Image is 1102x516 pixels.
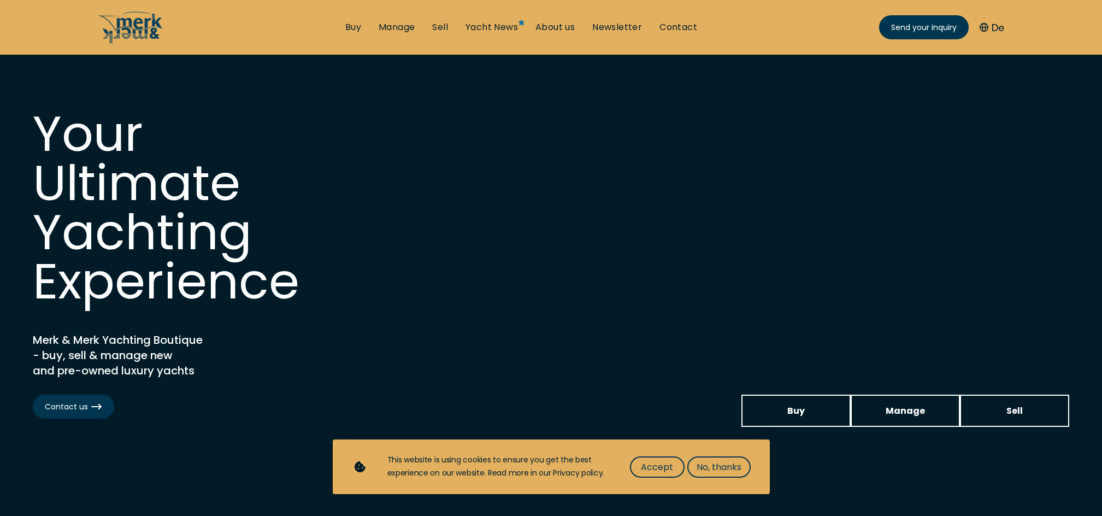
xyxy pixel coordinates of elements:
[687,456,751,478] button: No, thanks
[886,404,925,418] span: Manage
[879,15,969,39] a: Send your inquiry
[33,332,306,378] h2: Merk & Merk Yachting Boutique - buy, sell & manage new and pre-owned luxury yachts
[891,22,957,33] span: Send your inquiry
[345,21,361,33] a: Buy
[980,20,1004,35] button: De
[697,460,741,474] span: No, thanks
[387,454,608,480] div: This website is using cookies to ensure you get the best experience on our website. Read more in ...
[851,395,960,427] a: Manage
[641,460,673,474] span: Accept
[432,21,448,33] a: Sell
[45,401,102,413] span: Contact us
[787,404,805,418] span: Buy
[553,467,603,478] a: Privacy policy
[1006,404,1023,418] span: Sell
[630,456,685,478] button: Accept
[379,21,415,33] a: Manage
[465,21,518,33] a: Yacht News
[960,395,1069,427] a: Sell
[33,395,114,419] a: Contact us
[592,21,642,33] a: Newsletter
[535,21,575,33] a: About us
[659,21,697,33] a: Contact
[33,109,361,306] h1: Your Ultimate Yachting Experience
[741,395,851,427] a: Buy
